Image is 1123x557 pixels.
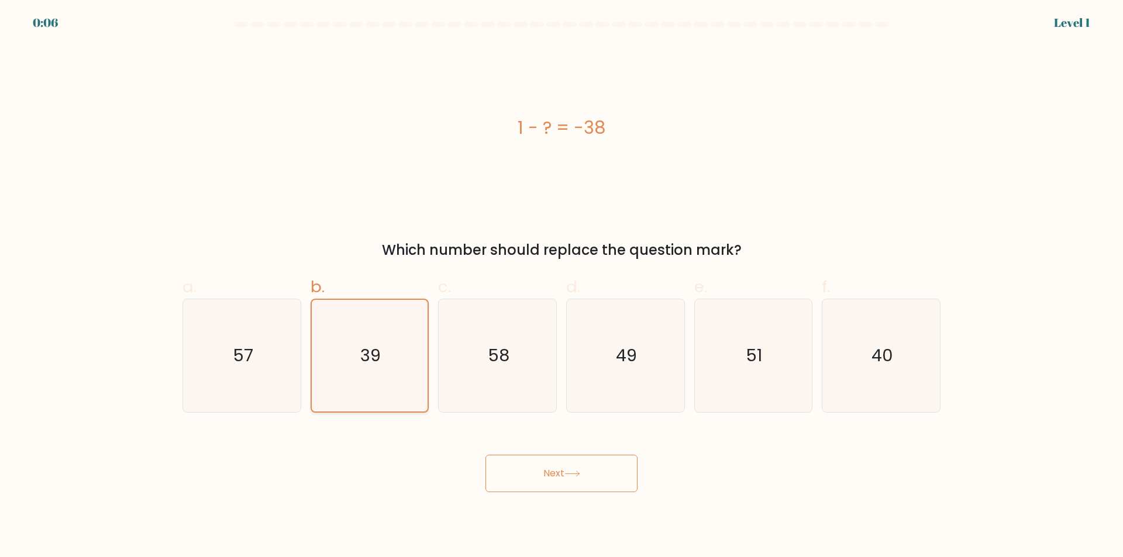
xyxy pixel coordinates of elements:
[438,275,451,298] span: c.
[33,14,58,32] div: 0:06
[822,275,830,298] span: f.
[233,344,253,368] text: 57
[746,344,763,368] text: 51
[182,115,941,141] div: 1 - ? = -38
[182,275,197,298] span: a.
[311,275,325,298] span: b.
[566,275,580,298] span: d.
[190,240,933,261] div: Which number should replace the question mark?
[360,344,381,367] text: 39
[871,344,893,368] text: 40
[694,275,707,298] span: e.
[1054,14,1090,32] div: Level 1
[616,344,637,368] text: 49
[488,344,509,368] text: 58
[485,455,638,492] button: Next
